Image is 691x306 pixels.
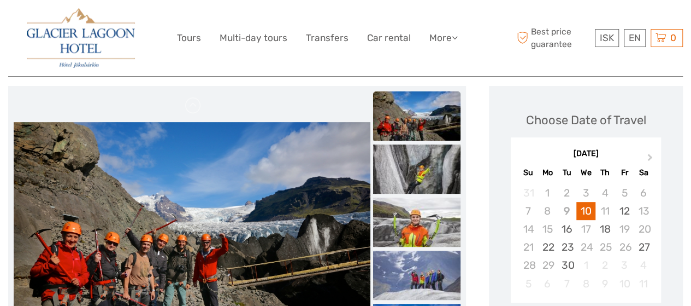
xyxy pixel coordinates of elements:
div: Not available Friday, October 3rd, 2025 [615,256,634,274]
div: Not available Saturday, October 11th, 2025 [634,275,653,293]
div: Not available Sunday, September 21st, 2025 [518,238,538,256]
img: c8b7315ab65d4418beb30917e124879d_slider_thumbnail.jpeg [373,198,460,247]
div: Not available Sunday, September 14th, 2025 [518,220,538,238]
img: 1fa6bd4691be4d1eb2a4646c95298688_slider_thumbnail.jpeg [373,91,460,141]
div: Not available Monday, October 6th, 2025 [538,275,557,293]
div: Choose Thursday, September 18th, 2025 [595,220,615,238]
div: Not available Sunday, September 7th, 2025 [518,202,538,220]
div: Mo [538,165,557,180]
div: Not available Saturday, September 13th, 2025 [634,202,653,220]
div: Su [518,165,538,180]
div: Tu [557,165,576,180]
div: Not available Monday, September 1st, 2025 [538,184,557,202]
div: Not available Friday, September 19th, 2025 [615,220,634,238]
div: Choose Date of Travel [526,112,646,129]
div: Not available Wednesday, September 17th, 2025 [576,220,595,238]
div: Not available Saturday, September 6th, 2025 [634,184,653,202]
a: Transfers [306,30,349,46]
a: Tours [177,30,201,46]
div: Not available Sunday, October 5th, 2025 [518,275,538,293]
div: Not available Sunday, September 28th, 2025 [518,256,538,274]
button: Open LiveChat chat widget [126,17,139,30]
img: 7bfee04351e743619502eb3148915f32_slider_thumbnail.jpeg [373,145,460,194]
div: Not available Wednesday, September 3rd, 2025 [576,184,595,202]
div: Th [595,165,615,180]
div: Choose Wednesday, September 10th, 2025 [576,202,595,220]
div: Choose Friday, September 12th, 2025 [615,202,634,220]
div: Not available Monday, September 15th, 2025 [538,220,557,238]
img: 2790-86ba44ba-e5e5-4a53-8ab7-28051417b7bc_logo_big.jpg [27,8,135,68]
a: Multi-day tours [220,30,287,46]
div: Not available Thursday, October 9th, 2025 [595,275,615,293]
div: Choose Saturday, September 27th, 2025 [634,238,653,256]
img: b6bc28acab5e48c8822962b0262a1352_slider_thumbnail.jpeg [373,251,460,300]
div: Choose Tuesday, September 16th, 2025 [557,220,576,238]
span: ISK [600,32,614,43]
div: [DATE] [511,148,661,160]
div: Not available Friday, September 26th, 2025 [615,238,634,256]
div: Not available Thursday, September 25th, 2025 [595,238,615,256]
div: Fr [615,165,634,180]
div: Not available Saturday, October 4th, 2025 [634,256,653,274]
div: Not available Tuesday, September 2nd, 2025 [557,184,576,202]
div: Not available Thursday, October 2nd, 2025 [595,256,615,274]
span: 0 [669,32,678,43]
div: Not available Monday, September 8th, 2025 [538,202,557,220]
button: Next Month [642,151,660,169]
a: More [429,30,458,46]
div: Not available Wednesday, September 24th, 2025 [576,238,595,256]
div: Not available Wednesday, October 1st, 2025 [576,256,595,274]
div: Not available Friday, September 5th, 2025 [615,184,634,202]
div: Not available Tuesday, September 9th, 2025 [557,202,576,220]
div: Choose Tuesday, September 30th, 2025 [557,256,576,274]
a: Car rental [367,30,411,46]
div: Not available Thursday, September 11th, 2025 [595,202,615,220]
div: Not available Saturday, September 20th, 2025 [634,220,653,238]
div: Not available Monday, September 29th, 2025 [538,256,557,274]
div: EN [624,29,646,47]
div: Not available Thursday, September 4th, 2025 [595,184,615,202]
div: Choose Monday, September 22nd, 2025 [538,238,557,256]
div: month 2025-09 [514,184,657,293]
div: Not available Tuesday, October 7th, 2025 [557,275,576,293]
div: Not available Wednesday, October 8th, 2025 [576,275,595,293]
div: Sa [634,165,653,180]
div: Not available Sunday, August 31st, 2025 [518,184,538,202]
p: We're away right now. Please check back later! [15,19,123,28]
div: Not available Friday, October 10th, 2025 [615,275,634,293]
div: Choose Tuesday, September 23rd, 2025 [557,238,576,256]
div: We [576,165,595,180]
span: Best price guarantee [514,26,592,50]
